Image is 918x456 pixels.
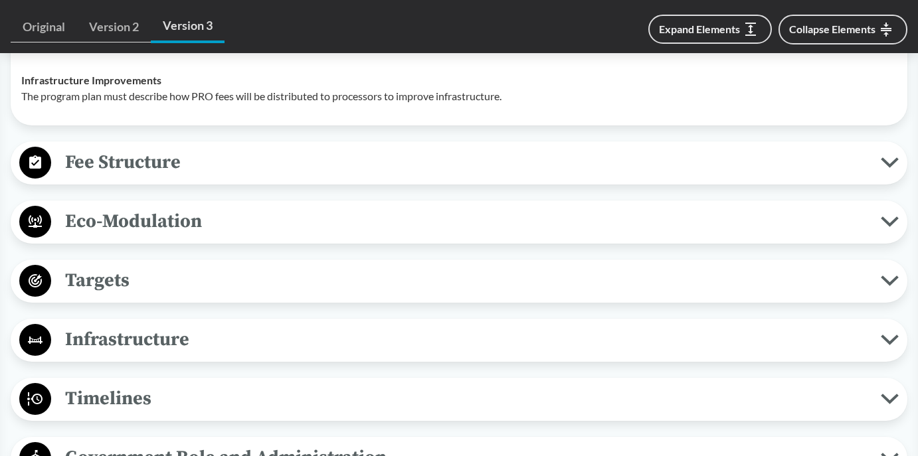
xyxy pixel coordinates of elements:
button: Collapse Elements [779,15,907,44]
button: Targets [15,264,903,298]
span: Eco-Modulation [51,206,881,236]
button: Fee Structure [15,146,903,180]
button: Timelines [15,382,903,416]
a: Version 2 [77,12,151,42]
p: The program plan must describe how PRO fees will be distributed to processors to improve infrastr... [21,88,897,104]
span: Infrastructure [51,325,881,354]
button: Expand Elements [648,15,772,44]
a: Version 3 [151,11,225,43]
button: Infrastructure [15,323,903,357]
strong: Infrastructure Improvements [21,74,161,86]
span: Timelines [51,384,881,414]
a: Original [11,12,77,42]
span: Fee Structure [51,147,881,177]
span: Targets [51,266,881,295]
button: Eco-Modulation [15,205,903,239]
